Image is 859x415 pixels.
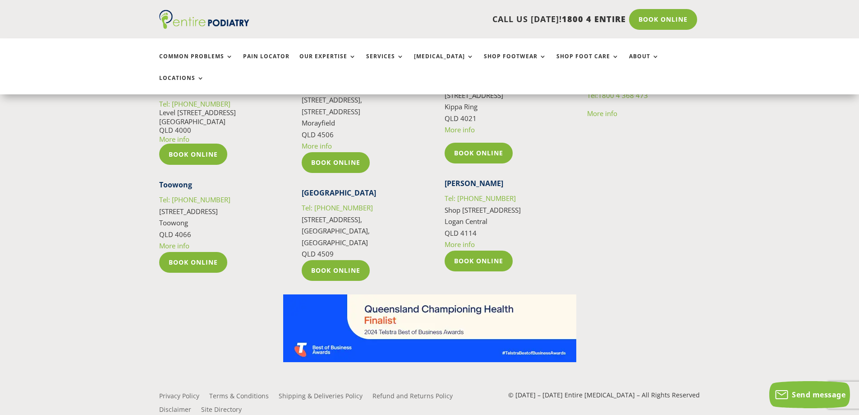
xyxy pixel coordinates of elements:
p: [STREET_ADDRESS] Toowong QLD 4066 [159,194,272,252]
p: [STREET_ADDRESS], [GEOGRAPHIC_DATA], [GEOGRAPHIC_DATA] QLD 4509 [302,202,415,260]
img: logo (1) [159,10,249,29]
a: Tel: [PHONE_NUMBER] [159,99,230,108]
a: Privacy Policy [159,393,199,403]
img: Telstra Business Awards QLD State Finalist - Championing Health Category [283,294,576,362]
a: Book Online [159,144,227,164]
p: © [DATE] – [DATE] Entire [MEDICAL_DATA] – All Rights Reserved [501,389,700,401]
p: CALL US [DATE]! [284,14,626,25]
a: Tel: [PHONE_NUMBER] [159,195,230,204]
a: Tel: [PHONE_NUMBER] [302,203,373,212]
strong: [PERSON_NAME] [445,178,503,188]
a: Shop Foot Care [556,53,619,73]
a: About [629,53,659,73]
a: Common Problems [159,53,233,73]
span: Send message [792,390,845,400]
a: Refund and Returns Policy [372,393,453,403]
strong: Brisbane CBD [159,85,208,95]
a: Tel: [PHONE_NUMBER] [445,194,516,203]
a: Book Online [445,251,513,271]
span: 1800 4 ENTIRE [562,14,626,24]
a: More info [302,141,332,150]
a: Book Online [302,152,370,173]
a: Our Expertise [299,53,356,73]
a: Entire Podiatry [159,22,249,31]
a: Tel:1800 4 368 473 [587,91,648,100]
a: Locations [159,75,204,94]
a: Book Online [159,252,227,273]
a: Book Online [629,9,697,30]
a: More info [159,241,189,250]
span: 1800 4 368 473 [598,91,648,100]
a: Telstra Business Awards QLD State Finalist - Championing Health Category [283,355,576,364]
a: [MEDICAL_DATA] [414,53,474,73]
a: Book Online [302,260,370,281]
p: [STREET_ADDRESS], [STREET_ADDRESS] Morayfield QLD 4506 [302,83,415,152]
a: Services [366,53,404,73]
p: Level [STREET_ADDRESS] [GEOGRAPHIC_DATA] QLD 4000 [159,100,272,144]
a: Shipping & Deliveries Policy [279,393,363,403]
a: Book Online [445,143,513,163]
a: More info [445,125,475,134]
a: More info [159,135,189,144]
button: Send message [769,381,850,408]
a: Terms & Conditions [209,393,269,403]
strong: Toowong [159,180,192,190]
p: Shop [STREET_ADDRESS] Logan Central QLD 4114 [445,193,558,251]
a: More info [587,109,617,118]
a: Shop Footwear [484,53,547,73]
p: [STREET_ADDRESS] Kippa Ring QLD 4021 [445,78,558,143]
a: More info [445,240,475,249]
strong: [GEOGRAPHIC_DATA] [302,188,376,198]
a: Pain Locator [243,53,289,73]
